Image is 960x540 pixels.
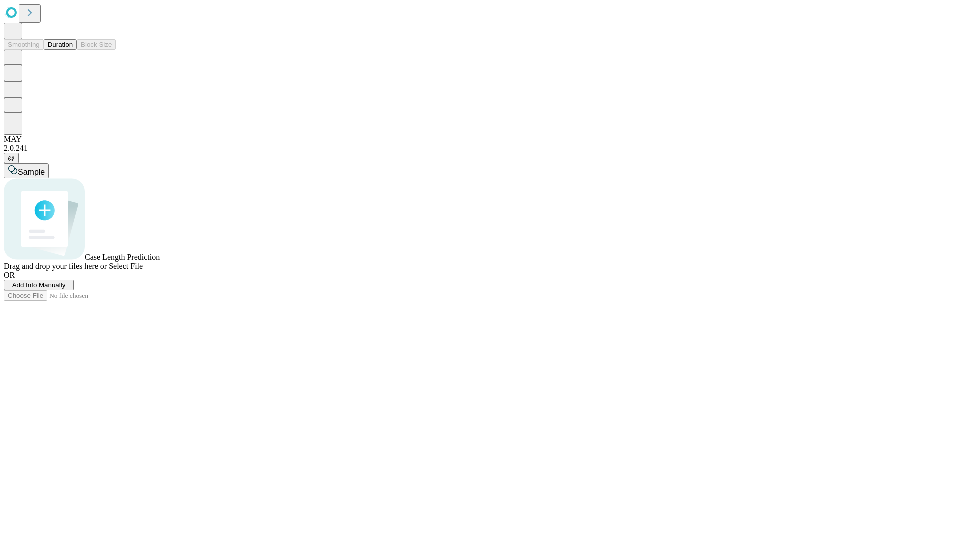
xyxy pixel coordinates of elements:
[44,39,77,50] button: Duration
[4,271,15,279] span: OR
[4,39,44,50] button: Smoothing
[85,253,160,261] span: Case Length Prediction
[4,280,74,290] button: Add Info Manually
[18,168,45,176] span: Sample
[4,135,956,144] div: MAY
[4,144,956,153] div: 2.0.241
[77,39,116,50] button: Block Size
[12,281,66,289] span: Add Info Manually
[4,163,49,178] button: Sample
[109,262,143,270] span: Select File
[8,154,15,162] span: @
[4,153,19,163] button: @
[4,262,107,270] span: Drag and drop your files here or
